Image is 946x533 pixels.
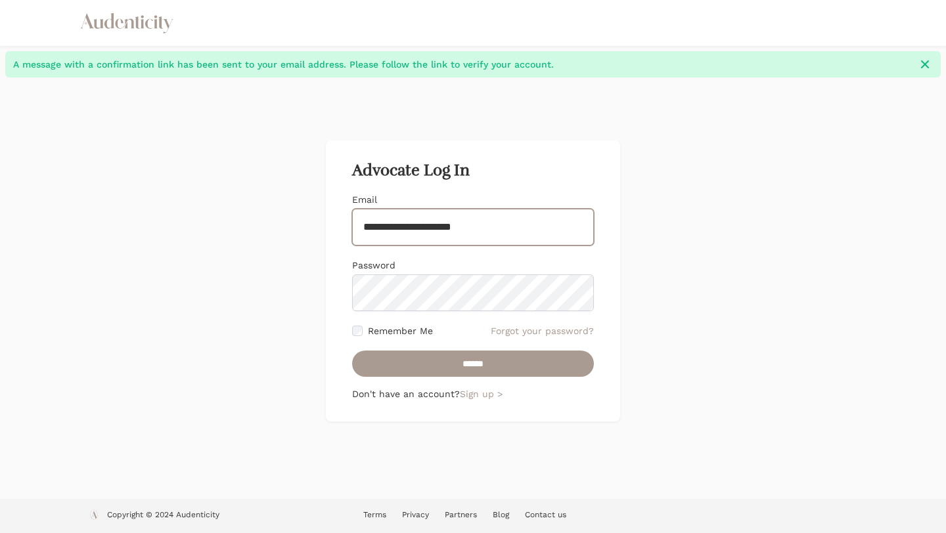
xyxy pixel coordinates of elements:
label: Password [352,260,395,270]
p: Don't have an account? [352,387,594,400]
label: Email [352,194,377,205]
a: Terms [363,510,386,519]
label: Remember Me [368,324,433,337]
a: Privacy [402,510,429,519]
a: Partners [445,510,477,519]
a: Blog [493,510,509,519]
a: Forgot your password? [491,324,594,337]
span: A message with a confirmation link has been sent to your email address. Please follow the link to... [13,58,911,71]
a: Contact us [525,510,566,519]
a: Sign up > [460,389,503,399]
h2: Advocate Log In [352,161,594,180]
p: Copyright © 2024 Audenticity [107,509,219,522]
